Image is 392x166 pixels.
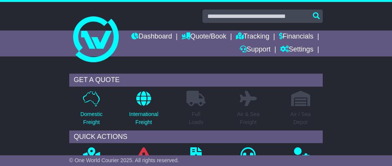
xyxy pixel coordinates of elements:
p: Air / Sea Depot [290,110,311,126]
p: Domestic Freight [80,110,102,126]
a: Settings [280,44,314,56]
a: Tracking [236,31,269,44]
span: © One World Courier 2025. All rights reserved. [69,157,179,163]
div: GET A QUOTE [69,74,323,87]
a: Support [240,44,271,56]
a: InternationalFreight [129,90,159,131]
a: Dashboard [131,31,172,44]
a: Quote/Book [182,31,226,44]
p: International Freight [129,110,158,126]
div: QUICK ACTIONS [69,131,323,143]
a: DomesticFreight [80,90,103,131]
a: Financials [279,31,314,44]
p: Full Loads [186,110,206,126]
p: Air & Sea Freight [237,110,260,126]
